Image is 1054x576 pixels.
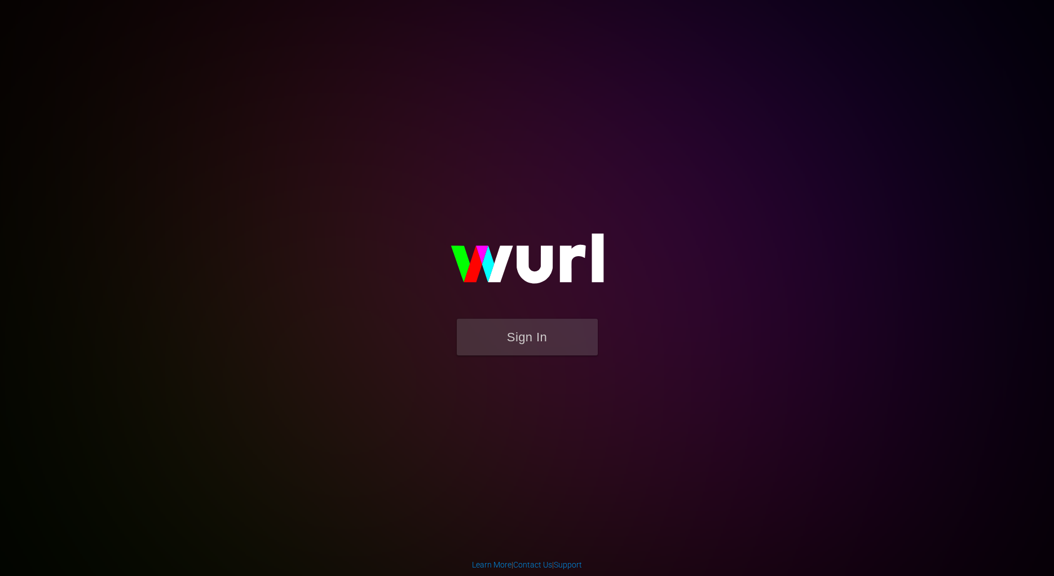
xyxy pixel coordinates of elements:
a: Support [554,560,582,569]
a: Contact Us [513,560,552,569]
button: Sign In [457,319,598,355]
img: wurl-logo-on-black-223613ac3d8ba8fe6dc639794a292ebdb59501304c7dfd60c99c58986ef67473.svg [414,209,640,319]
a: Learn More [472,560,511,569]
div: | | [472,559,582,570]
